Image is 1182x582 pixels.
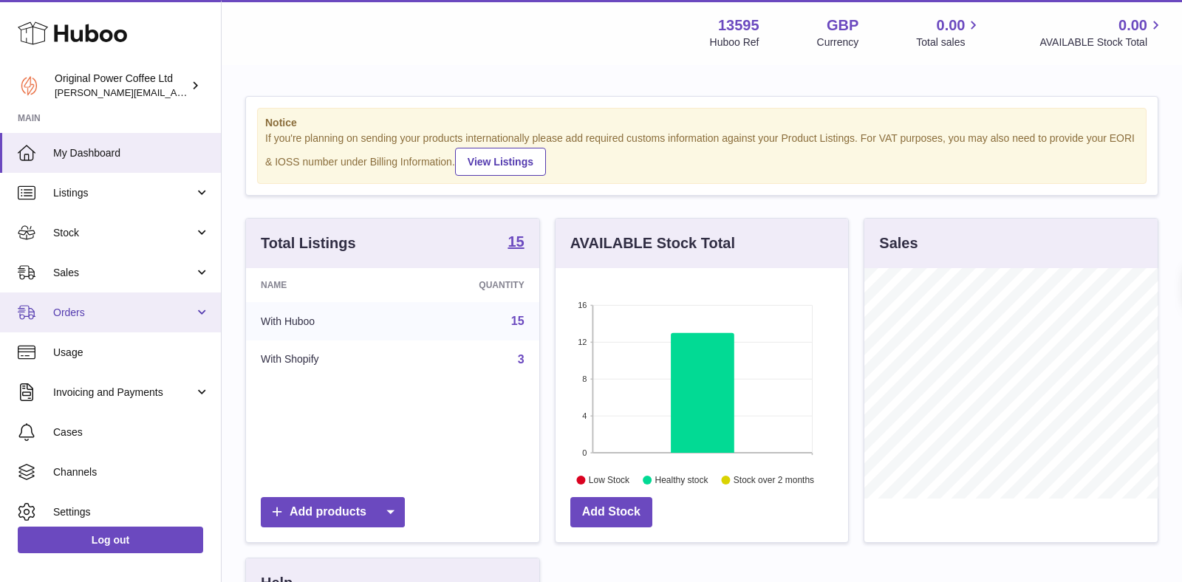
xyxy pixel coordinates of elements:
[508,234,524,252] a: 15
[265,116,1138,130] strong: Notice
[18,527,203,553] a: Log out
[246,268,404,302] th: Name
[817,35,859,49] div: Currency
[1039,16,1164,49] a: 0.00 AVAILABLE Stock Total
[18,75,40,97] img: aline@drinkpowercoffee.com
[53,465,210,479] span: Channels
[1118,16,1147,35] span: 0.00
[1039,35,1164,49] span: AVAILABLE Stock Total
[879,233,918,253] h3: Sales
[53,186,194,200] span: Listings
[710,35,759,49] div: Huboo Ref
[916,35,982,49] span: Total sales
[53,425,210,439] span: Cases
[404,268,539,302] th: Quantity
[53,146,210,160] span: My Dashboard
[570,497,652,527] a: Add Stock
[511,315,525,327] a: 15
[916,16,982,49] a: 0.00 Total sales
[582,411,587,420] text: 4
[827,16,858,35] strong: GBP
[246,302,404,340] td: With Huboo
[508,234,524,249] strong: 15
[655,475,708,485] text: Healthy stock
[582,448,587,457] text: 0
[937,16,966,35] span: 0.00
[261,497,405,527] a: Add products
[53,505,210,519] span: Settings
[455,148,546,176] a: View Listings
[53,386,194,400] span: Invoicing and Payments
[261,233,356,253] h3: Total Listings
[53,266,194,280] span: Sales
[589,475,630,485] text: Low Stock
[265,131,1138,176] div: If you're planning on sending your products internationally please add required customs informati...
[578,338,587,346] text: 12
[578,301,587,309] text: 16
[53,346,210,360] span: Usage
[734,475,814,485] text: Stock over 2 months
[570,233,735,253] h3: AVAILABLE Stock Total
[53,226,194,240] span: Stock
[55,86,296,98] span: [PERSON_NAME][EMAIL_ADDRESS][DOMAIN_NAME]
[582,374,587,383] text: 8
[718,16,759,35] strong: 13595
[53,306,194,320] span: Orders
[518,353,525,366] a: 3
[55,72,188,100] div: Original Power Coffee Ltd
[246,340,404,379] td: With Shopify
